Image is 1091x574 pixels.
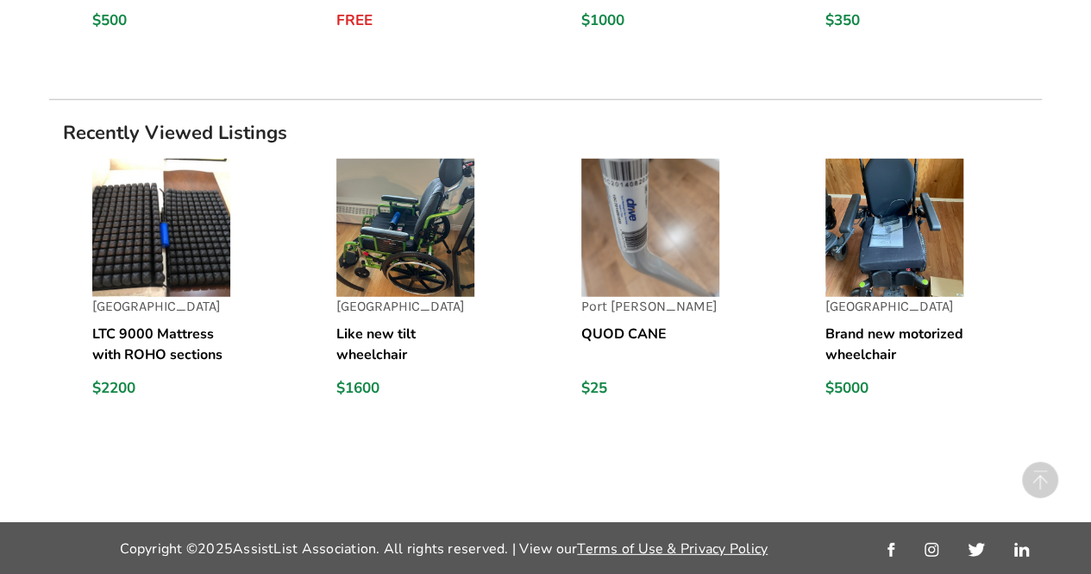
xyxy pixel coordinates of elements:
a: listing[GEOGRAPHIC_DATA]Like new tilt wheelchair$1600 [336,159,553,426]
h5: LTC 9000 Mattress with ROHO sections [92,324,230,365]
img: listing [92,159,230,297]
a: listingPort [PERSON_NAME]QUOD CANE$25 [581,159,798,426]
a: listing[GEOGRAPHIC_DATA]Brand new motorized wheelchair$5000 [825,159,1042,426]
div: $1000 [581,11,719,30]
h1: Recently Viewed Listings [49,121,1042,145]
h5: Like new tilt wheelchair [336,324,474,365]
div: $1600 [336,379,474,398]
img: listing [581,159,719,297]
img: linkedin_link [1014,543,1029,557]
div: $2200 [92,379,230,398]
h5: QUOD CANE [581,324,719,365]
p: [GEOGRAPHIC_DATA] [92,297,230,317]
p: [GEOGRAPHIC_DATA] [336,297,474,317]
img: listing [825,159,963,297]
h5: Brand new motorized wheelchair [825,324,963,365]
div: $350 [825,11,963,30]
div: $25 [581,379,719,398]
div: FREE [336,11,474,30]
p: Port [PERSON_NAME] [581,297,719,317]
div: $5000 [825,379,963,398]
img: twitter_link [968,543,984,557]
img: listing [336,159,474,297]
a: listing[GEOGRAPHIC_DATA]LTC 9000 Mattress with ROHO sections$2200 [92,159,309,426]
img: instagram_link [925,543,938,557]
div: $500 [92,11,230,30]
p: [GEOGRAPHIC_DATA] [825,297,963,317]
a: Terms of Use & Privacy Policy [577,539,768,558]
img: facebook_link [887,543,894,557]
